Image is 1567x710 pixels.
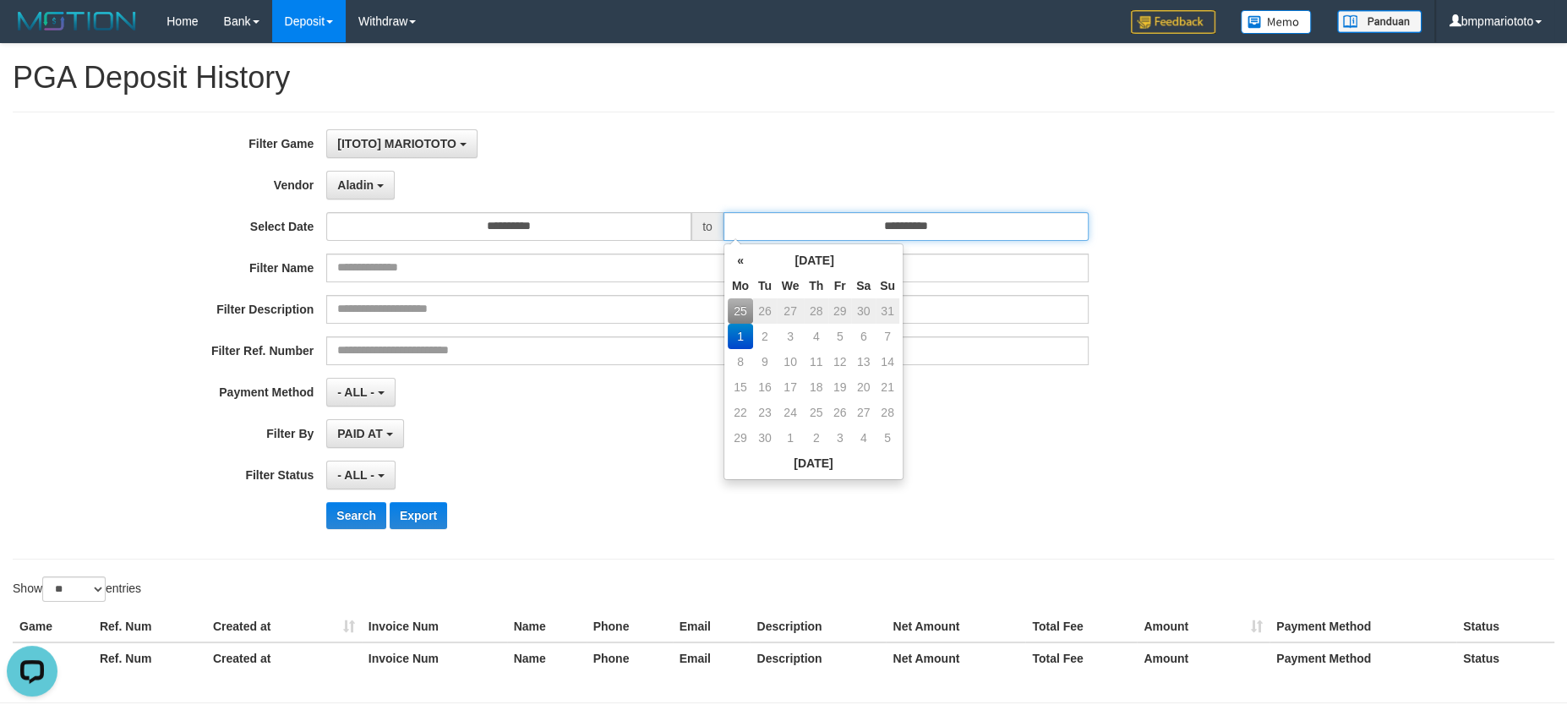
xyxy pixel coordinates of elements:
button: Export [390,502,447,529]
span: - ALL - [337,385,374,399]
h1: PGA Deposit History [13,61,1554,95]
td: 28 [804,298,828,324]
img: MOTION_logo.png [13,8,141,34]
th: Amount [1137,611,1269,642]
td: 30 [753,425,777,451]
td: 26 [753,298,777,324]
td: 16 [753,374,777,400]
span: PAID AT [337,427,382,440]
td: 8 [728,349,753,374]
td: 11 [804,349,828,374]
img: Feedback.jpg [1131,10,1215,34]
th: Su [876,273,899,298]
td: 30 [851,298,876,324]
button: - ALL - [326,461,395,489]
select: Showentries [42,576,106,602]
td: 10 [777,349,805,374]
th: Status [1456,642,1554,674]
td: 1 [777,425,805,451]
td: 26 [828,400,851,425]
th: Tu [753,273,777,298]
td: 1 [728,324,753,349]
td: 5 [828,324,851,349]
th: Total Fee [1025,611,1137,642]
th: Th [804,273,828,298]
button: - ALL - [326,378,395,407]
td: 27 [851,400,876,425]
th: Ref. Num [93,642,206,674]
th: [DATE] [728,451,899,476]
td: 14 [876,349,899,374]
button: Search [326,502,386,529]
td: 20 [851,374,876,400]
span: [ITOTO] MARIOTOTO [337,137,456,150]
th: Total Fee [1025,642,1137,674]
th: Email [673,642,751,674]
td: 25 [728,298,753,324]
td: 29 [828,298,851,324]
td: 4 [804,324,828,349]
td: 22 [728,400,753,425]
th: Invoice Num [362,642,507,674]
th: Amount [1137,642,1269,674]
td: 31 [876,298,899,324]
td: 3 [777,324,805,349]
th: Status [1456,611,1554,642]
th: Description [750,642,886,674]
td: 2 [753,324,777,349]
td: 13 [851,349,876,374]
td: 17 [777,374,805,400]
td: 6 [851,324,876,349]
th: Invoice Num [362,611,507,642]
th: Name [507,611,587,642]
td: 28 [876,400,899,425]
th: We [777,273,805,298]
th: Payment Method [1269,642,1456,674]
td: 25 [804,400,828,425]
td: 7 [876,324,899,349]
th: Net Amount [886,642,1025,674]
td: 24 [777,400,805,425]
td: 18 [804,374,828,400]
td: 5 [876,425,899,451]
span: to [691,212,723,241]
td: 23 [753,400,777,425]
td: 2 [804,425,828,451]
th: Phone [587,642,673,674]
td: 29 [728,425,753,451]
td: 12 [828,349,851,374]
label: Show entries [13,576,141,602]
span: Aladin [337,178,374,192]
th: Ref. Num [93,611,206,642]
button: Open LiveChat chat widget [7,7,57,57]
td: 21 [876,374,899,400]
img: Button%20Memo.svg [1241,10,1312,34]
th: Net Amount [886,611,1025,642]
button: PAID AT [326,419,403,448]
th: Description [750,611,886,642]
th: Email [673,611,751,642]
th: Payment Method [1269,611,1456,642]
img: panduan.png [1337,10,1422,33]
th: Name [507,642,587,674]
th: « [728,248,753,273]
th: Sa [851,273,876,298]
td: 4 [851,425,876,451]
span: - ALL - [337,468,374,482]
th: Created at [206,611,362,642]
th: Game [13,611,93,642]
td: 15 [728,374,753,400]
th: Created at [206,642,362,674]
button: Aladin [326,171,395,199]
td: 27 [777,298,805,324]
th: [DATE] [753,248,876,273]
th: Mo [728,273,753,298]
th: Phone [587,611,673,642]
th: Fr [828,273,851,298]
td: 9 [753,349,777,374]
td: 3 [828,425,851,451]
td: 19 [828,374,851,400]
button: [ITOTO] MARIOTOTO [326,129,477,158]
